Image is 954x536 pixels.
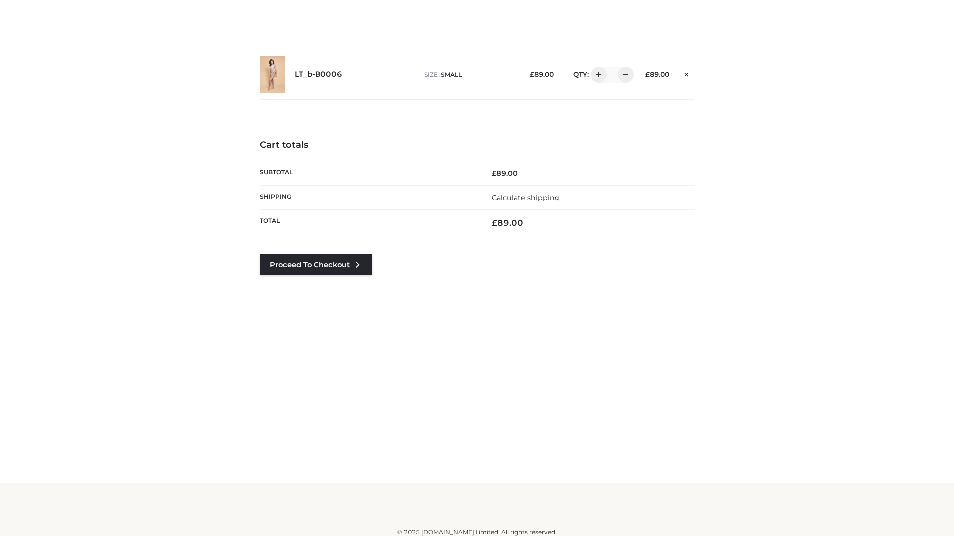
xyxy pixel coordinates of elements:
bdi: 89.00 [530,70,554,78]
h4: Cart totals [260,140,694,151]
p: size : [424,70,514,79]
bdi: 89.00 [492,169,518,178]
th: Subtotal [260,161,477,185]
a: Remove this item [679,67,694,80]
th: Shipping [260,185,477,209]
th: Total [260,210,477,236]
a: LT_b-B0006 [295,70,342,79]
a: Proceed to Checkout [260,254,372,275]
a: Calculate shipping [492,193,559,202]
div: QTY: [563,67,630,83]
span: £ [492,218,497,228]
bdi: 89.00 [492,218,523,228]
span: £ [530,70,534,78]
bdi: 89.00 [645,70,669,78]
img: LT_b-B0006 - SMALL [260,56,285,93]
span: SMALL [441,71,462,78]
span: £ [645,70,650,78]
span: £ [492,169,496,178]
